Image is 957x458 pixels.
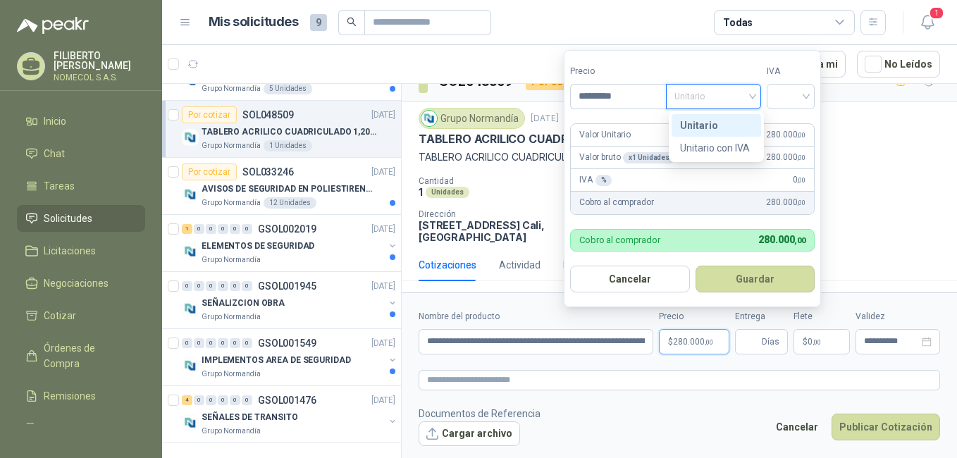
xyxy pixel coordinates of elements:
p: $ 0,00 [794,329,850,354]
p: TABLERO ACRILICO CUADRICULADO 1,20 x 0,80m [419,149,940,165]
label: Validez [856,310,940,323]
h1: Mis solicitudes [209,12,299,32]
div: Unitario [672,114,761,137]
p: Grupo Normandía [202,426,261,437]
div: Unitario con IVA [672,137,761,159]
div: % [595,175,612,186]
p: SOL048509 [242,110,294,120]
img: Company Logo [182,300,199,317]
p: [DATE] [371,337,395,350]
p: SEÑALES DE TRANSITO [202,411,298,424]
a: Solicitudes [17,205,145,232]
div: 0 [182,281,192,291]
span: 1 [929,6,944,20]
span: ,00 [813,338,821,346]
label: IVA [767,65,815,78]
p: Documentos de Referencia [419,406,541,421]
p: GSOL001945 [258,281,316,291]
span: 280.000 [758,234,805,245]
label: Flete [794,310,850,323]
label: Entrega [735,310,788,323]
span: Órdenes de Compra [44,340,132,371]
p: [DATE] [371,223,395,236]
p: IMPLEMENTOS AREA DE SEGURIDAD [202,354,351,367]
div: 0 [218,224,228,234]
label: Precio [659,310,729,323]
span: Tareas [44,178,75,194]
div: Por cotizar [182,163,237,180]
div: 1 Unidades [264,140,312,151]
a: Chat [17,140,145,167]
p: GSOL002019 [258,224,316,234]
p: Grupo Normandía [202,140,261,151]
a: Por cotizarSOL033246[DATE] Company LogoAVISOS DE SEGURIDAD EN POLIESTIRENO DE 60x50 cmsGrupo Norm... [162,158,401,215]
div: 0 [242,224,252,234]
p: $280.000,00 [659,329,729,354]
div: Todas [723,15,753,30]
div: 0 [230,338,240,348]
div: 0 [206,281,216,291]
div: x 1 Unidades [623,152,675,163]
a: Negociaciones [17,270,145,297]
div: Cotizaciones [419,257,476,273]
p: FILIBERTO [PERSON_NAME] [54,51,145,70]
div: 0 [194,338,204,348]
p: ELEMENTOS DE SEGURIDAD [202,240,314,253]
p: GSOL001476 [258,395,316,405]
div: 0 [218,281,228,291]
span: Licitaciones [44,243,96,259]
span: Inicio [44,113,66,129]
div: 0 [230,281,240,291]
img: Company Logo [182,357,199,374]
img: Company Logo [182,243,199,260]
span: Negociaciones [44,276,109,291]
div: 0 [206,338,216,348]
div: 0 [242,395,252,405]
img: Logo peakr [17,17,89,34]
span: Días [762,330,779,354]
span: Cotizar [44,308,76,323]
p: 1 [419,186,423,198]
a: Remisiones [17,383,145,409]
a: Configuración [17,415,145,442]
p: [DATE] [371,109,395,122]
div: 4 [182,395,192,405]
a: Inicio [17,108,145,135]
div: 5 Unidades [264,83,312,94]
div: Grupo Normandía [419,108,525,129]
span: 0 [808,338,821,346]
div: Unitario con IVA [680,140,753,156]
p: Valor bruto [579,151,675,164]
p: AVISOS DE SEGURIDAD EN POLIESTIRENO DE 60x50 cms [202,182,377,196]
div: Actividad [499,257,541,273]
a: Órdenes de Compra [17,335,145,377]
div: 0 [230,224,240,234]
div: 0 [242,281,252,291]
a: Licitaciones [17,237,145,264]
p: Grupo Normandía [202,311,261,323]
div: 0 [194,281,204,291]
span: 280.000 [673,338,713,346]
p: Cobro al comprador [579,235,660,245]
div: 0 [182,338,192,348]
span: Chat [44,146,65,161]
label: Nombre del producto [419,310,653,323]
span: search [347,17,357,27]
div: 0 [194,224,204,234]
p: NOMECOL S.A.S. [54,73,145,82]
button: Cancelar [768,414,826,440]
a: Por cotizarSOL048509[DATE] Company LogoTABLERO ACRILICO CUADRICULADO 1,20 x 0,80mGrupo Normandía1... [162,101,401,158]
a: Tareas [17,173,145,199]
a: Cotizar [17,302,145,329]
p: Grupo Normandía [202,83,261,94]
div: Por cotizar [182,106,237,123]
div: 0 [218,338,228,348]
span: ,00 [797,176,805,184]
div: 0 [206,224,216,234]
p: TABLERO ACRILICO CUADRICULADO 1,20 x 0,80m [419,132,691,147]
p: TABLERO ACRILICO CUADRICULADO 1,20 x 0,80m [202,125,377,139]
img: Company Logo [182,186,199,203]
img: Company Logo [421,111,437,126]
p: SOL033246 [242,167,294,177]
div: 1 [182,224,192,234]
